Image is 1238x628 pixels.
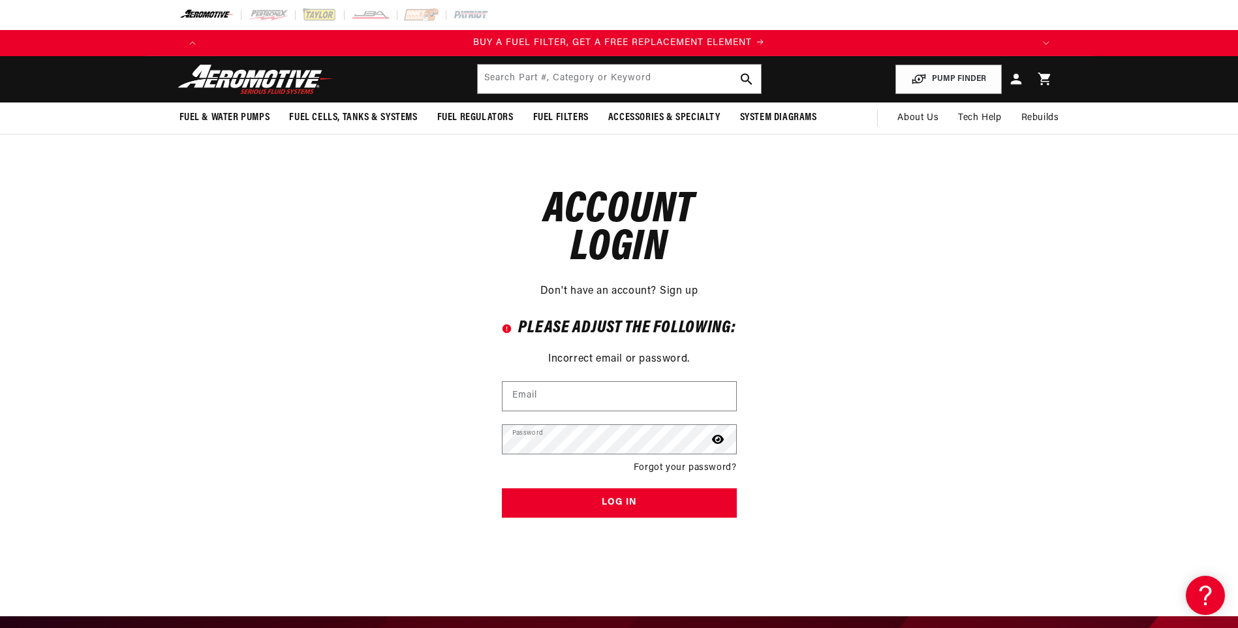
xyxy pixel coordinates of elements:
[502,320,737,337] h2: Please adjust the following:
[523,102,598,133] summary: Fuel Filters
[634,461,737,475] a: Forgot your password?
[170,102,280,133] summary: Fuel & Water Pumps
[179,30,206,56] button: Translation missing: en.sections.announcements.previous_announcement
[179,111,270,125] span: Fuel & Water Pumps
[598,102,730,133] summary: Accessories & Specialty
[502,351,737,368] li: Incorrect email or password.
[958,111,1001,125] span: Tech Help
[502,192,737,268] h1: Account login
[502,280,737,300] div: Don't have an account?
[206,36,1033,50] a: BUY A FUEL FILTER, GET A FREE REPLACEMENT ELEMENT
[533,111,589,125] span: Fuel Filters
[948,102,1011,134] summary: Tech Help
[502,488,737,518] button: Log in
[1033,30,1059,56] button: Translation missing: en.sections.announcements.next_announcement
[427,102,523,133] summary: Fuel Regulators
[888,102,948,134] a: About Us
[437,111,514,125] span: Fuel Regulators
[660,283,698,300] a: Sign up
[473,38,752,48] span: BUY A FUEL FILTER, GET A FREE REPLACEMENT ELEMENT
[608,111,720,125] span: Accessories & Specialty
[279,102,427,133] summary: Fuel Cells, Tanks & Systems
[174,64,337,95] img: Aeromotive
[147,30,1092,56] slideshow-component: Translation missing: en.sections.announcements.announcement_bar
[895,65,1002,94] button: PUMP FINDER
[740,111,817,125] span: System Diagrams
[730,102,827,133] summary: System Diagrams
[478,65,761,93] input: Search by Part Number, Category or Keyword
[897,113,938,123] span: About Us
[289,111,417,125] span: Fuel Cells, Tanks & Systems
[732,65,761,93] button: search button
[206,36,1033,50] div: 2 of 4
[206,36,1033,50] div: Announcement
[1012,102,1069,134] summary: Rebuilds
[503,382,736,411] input: Email
[1021,111,1059,125] span: Rebuilds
